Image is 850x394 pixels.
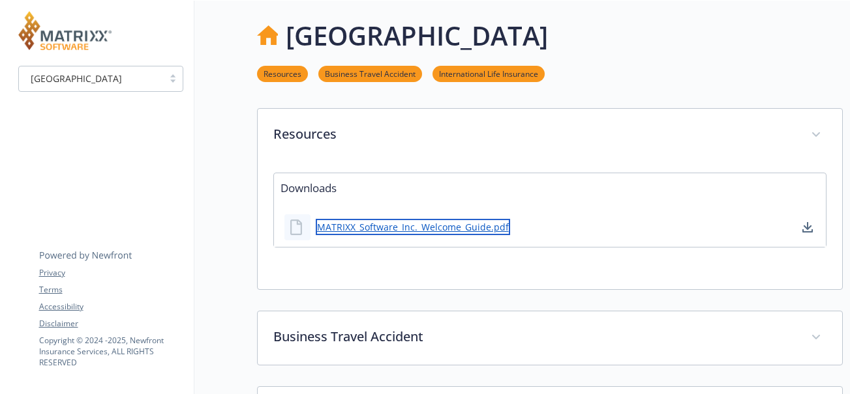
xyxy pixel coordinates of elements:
a: Terms [39,284,183,296]
div: Resources [258,109,842,162]
a: Accessibility [39,301,183,313]
span: [GEOGRAPHIC_DATA] [25,72,157,85]
p: Copyright © 2024 - 2025 , Newfront Insurance Services, ALL RIGHTS RESERVED [39,335,183,368]
div: Business Travel Accident [258,311,842,365]
a: Resources [257,67,308,79]
a: download document [800,219,815,235]
a: Privacy [39,267,183,279]
div: Resources [258,162,842,288]
a: International Life Insurance [433,67,545,79]
a: Business Travel Accident [318,67,422,79]
p: Business Travel Accident [273,327,795,346]
a: Disclaimer [39,318,183,330]
p: Resources [273,124,795,144]
p: Downloads [274,173,826,203]
a: MATRIXX_Software_Inc._Welcome_Guide.pdf [316,219,510,235]
h1: [GEOGRAPHIC_DATA] [286,16,548,55]
span: [GEOGRAPHIC_DATA] [31,72,122,85]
